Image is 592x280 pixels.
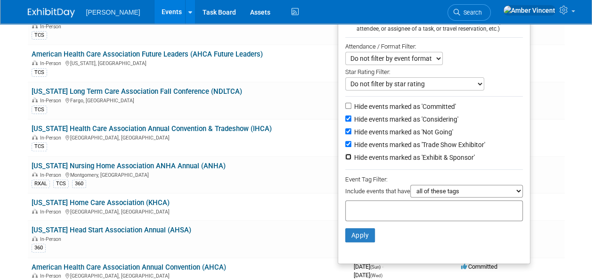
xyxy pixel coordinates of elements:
[32,106,47,114] div: TCS
[32,272,346,279] div: [GEOGRAPHIC_DATA], [GEOGRAPHIC_DATA]
[40,98,64,104] span: In-Person
[28,8,75,17] img: ExhibitDay
[354,263,383,270] span: [DATE]
[345,65,523,77] div: Star Rating Filter:
[32,50,263,58] a: American Health Care Association Future Leaders (AHCA Future Leaders)
[32,31,47,40] div: TCS
[32,142,47,151] div: TCS
[32,24,38,28] img: In-Person Event
[32,133,346,141] div: [GEOGRAPHIC_DATA], [GEOGRAPHIC_DATA]
[72,180,86,188] div: 360
[32,68,47,77] div: TCS
[32,226,191,234] a: [US_STATE] Head Start Association Annual (AHSA)
[32,180,50,188] div: RXAL
[40,135,64,141] span: In-Person
[40,273,64,279] span: In-Person
[32,162,226,170] a: [US_STATE] Nursing Home Association ANHA Annual (ANHA)
[32,96,346,104] div: Fargo, [GEOGRAPHIC_DATA]
[32,273,38,278] img: In-Person Event
[352,102,456,111] label: Hide events marked as 'Committed'
[447,4,491,21] a: Search
[32,171,346,178] div: Montgomery, [GEOGRAPHIC_DATA]
[345,228,375,242] button: Apply
[461,263,497,270] span: Committed
[40,24,64,30] span: In-Person
[460,9,482,16] span: Search
[32,209,38,214] img: In-Person Event
[345,174,523,185] div: Event Tag Filter:
[32,172,38,177] img: In-Person Event
[354,272,382,279] span: [DATE]
[40,172,64,178] span: In-Person
[32,60,38,65] img: In-Person Event
[32,263,226,272] a: American Health Care Association Annual Convention (AHCA)
[352,153,475,162] label: Hide events marked as 'Exhibit & Sponsor'
[32,59,346,66] div: [US_STATE], [GEOGRAPHIC_DATA]
[382,263,383,270] span: -
[345,18,523,33] div: Only show events that either I created, or I am tagged in (as attendee, or assignee of a task, or...
[352,115,458,124] label: Hide events marked as 'Considering'
[345,185,523,200] div: Include events that have
[32,207,346,215] div: [GEOGRAPHIC_DATA], [GEOGRAPHIC_DATA]
[503,5,556,16] img: Amber Vincent
[32,135,38,140] img: In-Person Event
[86,8,140,16] span: [PERSON_NAME]
[40,209,64,215] span: In-Person
[32,124,272,133] a: [US_STATE] Health Care Association Annual Convention & Tradeshow (IHCA)
[32,98,38,102] img: In-Person Event
[370,264,381,270] span: (Sun)
[32,198,170,207] a: [US_STATE] Home Care Association (KHCA)
[32,236,38,241] img: In-Person Event
[32,244,46,252] div: 360
[352,127,453,137] label: Hide events marked as 'Not Going'
[370,273,382,278] span: (Wed)
[352,140,485,149] label: Hide events marked as 'Trade Show Exhibitor'
[40,60,64,66] span: In-Person
[40,236,64,242] span: In-Person
[32,87,242,96] a: [US_STATE] Long Term Care Association Fall Conference (NDLTCA)
[53,180,69,188] div: TCS
[345,41,523,52] div: Attendance / Format Filter:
